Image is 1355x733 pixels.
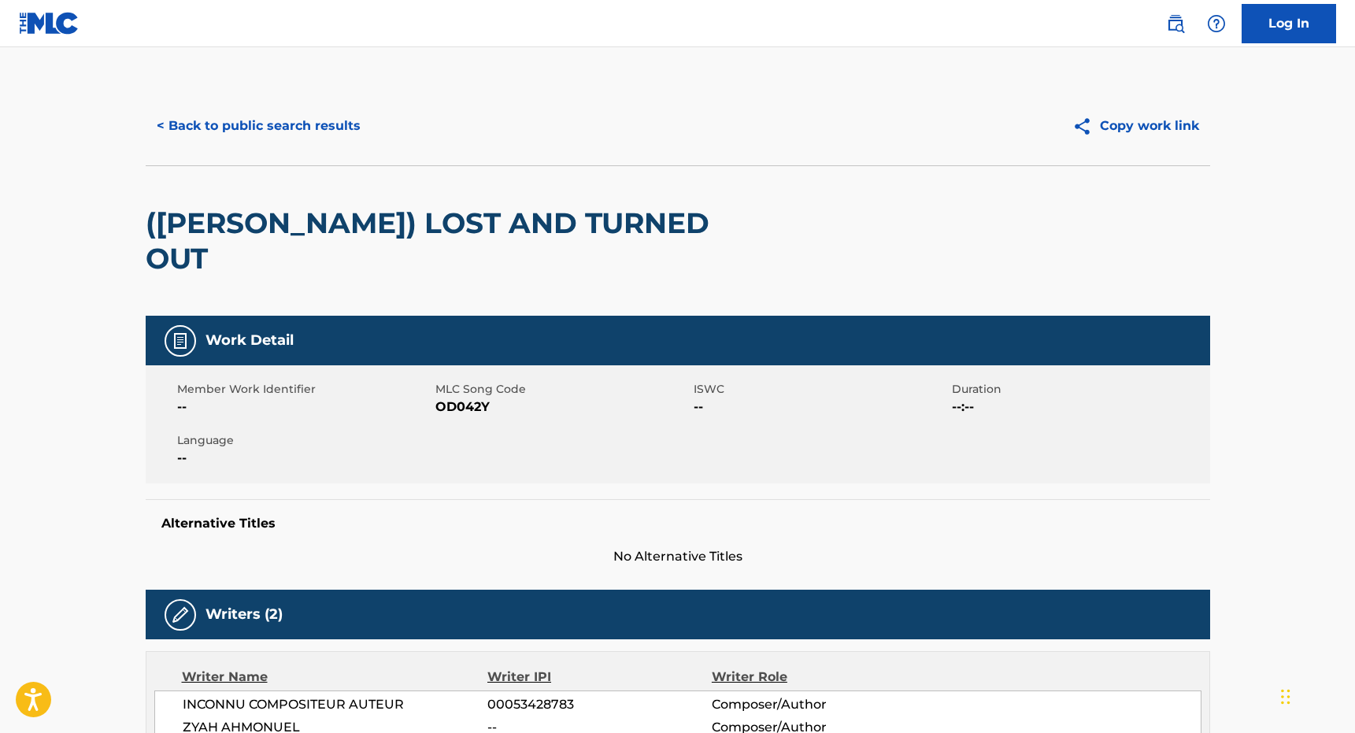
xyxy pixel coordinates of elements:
[205,331,294,350] h5: Work Detail
[146,547,1210,566] span: No Alternative Titles
[1201,8,1232,39] div: Help
[171,331,190,350] img: Work Detail
[205,605,283,624] h5: Writers (2)
[435,381,690,398] span: MLC Song Code
[171,605,190,624] img: Writers
[182,668,488,687] div: Writer Name
[1242,4,1336,43] a: Log In
[177,381,431,398] span: Member Work Identifier
[694,381,948,398] span: ISWC
[1276,657,1355,733] iframe: Chat Widget
[177,432,431,449] span: Language
[183,695,488,714] span: INCONNU COMPOSITEUR AUTEUR
[435,398,690,416] span: OD042Y
[952,381,1206,398] span: Duration
[1166,14,1185,33] img: search
[146,205,784,276] h2: ([PERSON_NAME]) LOST AND TURNED OUT
[177,398,431,416] span: --
[712,695,916,714] span: Composer/Author
[146,106,372,146] button: < Back to public search results
[694,398,948,416] span: --
[952,398,1206,416] span: --:--
[1160,8,1191,39] a: Public Search
[1061,106,1210,146] button: Copy work link
[1207,14,1226,33] img: help
[487,668,712,687] div: Writer IPI
[177,449,431,468] span: --
[487,695,711,714] span: 00053428783
[1281,673,1290,720] div: Drag
[161,516,1194,531] h5: Alternative Titles
[19,12,80,35] img: MLC Logo
[1072,117,1100,136] img: Copy work link
[712,668,916,687] div: Writer Role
